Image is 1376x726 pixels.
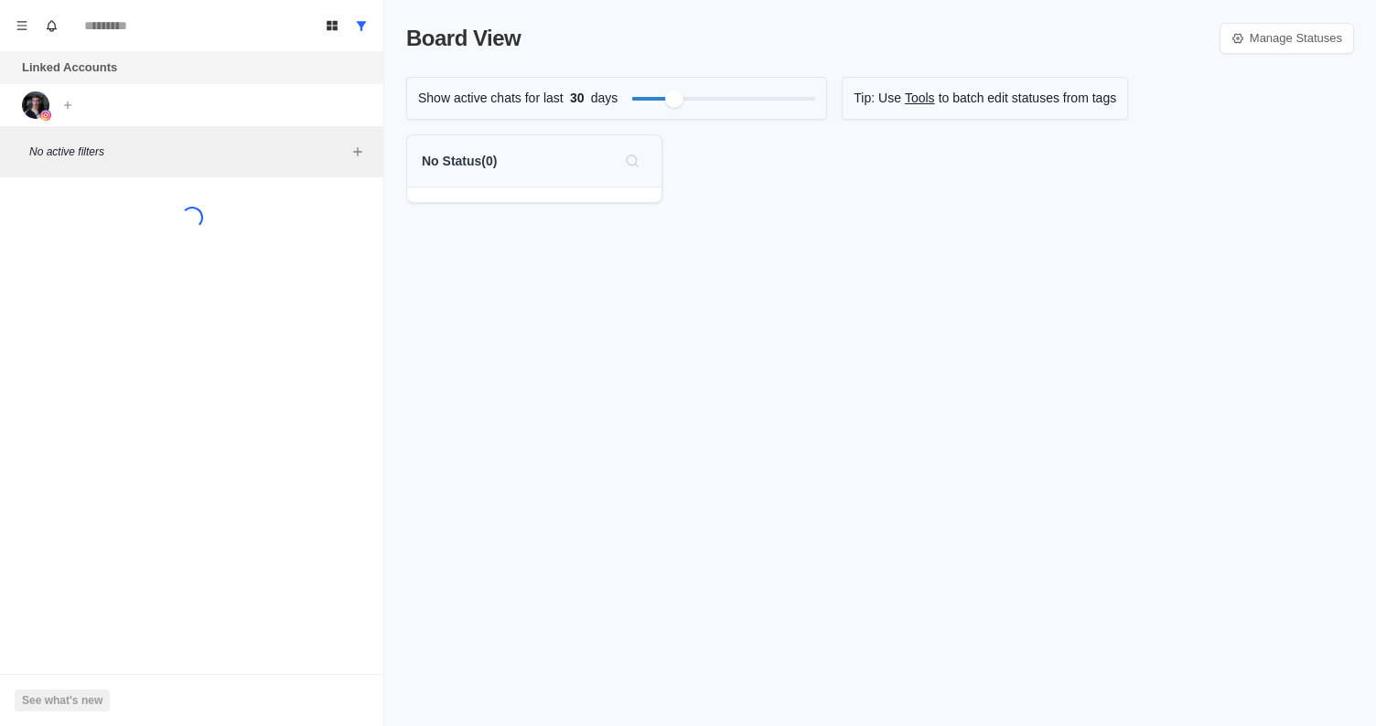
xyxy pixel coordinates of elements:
p: Linked Accounts [22,59,117,77]
button: Notifications [37,11,66,40]
img: picture [40,110,51,121]
img: picture [22,91,49,119]
p: days [591,89,618,108]
p: to batch edit statuses from tags [939,89,1117,108]
a: Tools [905,89,935,108]
div: Filter by activity days [665,90,683,108]
button: Menu [7,11,37,40]
button: Search [618,146,647,176]
a: Manage Statuses [1220,23,1354,54]
p: No active filters [29,144,347,160]
button: Board View [317,11,347,40]
button: See what's new [15,689,110,711]
button: Show all conversations [347,11,376,40]
button: Add filters [347,141,369,163]
span: 30 [564,89,591,108]
p: No Status ( 0 ) [422,152,497,171]
p: Board View [406,22,521,55]
p: Show active chats for last [418,89,564,108]
p: Tip: Use [854,89,901,108]
button: Add account [57,94,79,116]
